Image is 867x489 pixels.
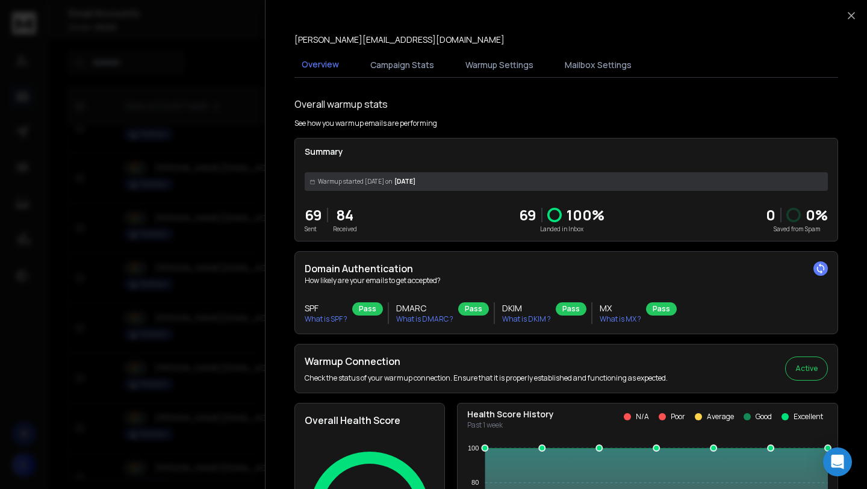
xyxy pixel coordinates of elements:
h2: Domain Authentication [305,261,828,276]
button: Campaign Stats [363,52,441,78]
div: Open Intercom Messenger [823,447,852,476]
p: See how you warmup emails are performing [294,119,437,128]
h3: DMARC [396,302,453,314]
p: Poor [671,412,685,422]
h2: Warmup Connection [305,354,668,369]
h2: Overall Health Score [305,413,435,428]
h3: DKIM [502,302,551,314]
p: Past 1 week [467,420,554,430]
h3: SPF [305,302,347,314]
div: Pass [352,302,383,316]
p: What is DMARC ? [396,314,453,324]
p: [PERSON_NAME][EMAIL_ADDRESS][DOMAIN_NAME] [294,34,505,46]
p: What is MX ? [600,314,641,324]
div: Pass [556,302,586,316]
p: How likely are your emails to get accepted? [305,276,828,285]
p: Good [756,412,772,422]
p: What is DKIM ? [502,314,551,324]
p: N/A [636,412,649,422]
div: Pass [458,302,489,316]
p: Excellent [794,412,823,422]
h3: MX [600,302,641,314]
tspan: 100 [468,444,479,452]
button: Active [785,357,828,381]
button: Mailbox Settings [558,52,639,78]
tspan: 80 [471,479,479,486]
h1: Overall warmup stats [294,97,388,111]
div: [DATE] [305,172,828,191]
p: Saved from Spam [766,225,828,234]
p: 100 % [567,205,604,225]
button: Warmup Settings [458,52,541,78]
span: Warmup started [DATE] on [318,177,392,186]
button: Overview [294,51,346,79]
p: Health Score History [467,408,554,420]
strong: 0 [766,205,775,225]
p: Sent [305,225,322,234]
p: 84 [333,205,357,225]
div: Pass [646,302,677,316]
p: Average [707,412,734,422]
p: 69 [305,205,322,225]
p: Received [333,225,357,234]
p: Landed in Inbox [519,225,604,234]
p: 0 % [806,205,828,225]
p: What is SPF ? [305,314,347,324]
p: Check the status of your warmup connection. Ensure that it is properly established and functionin... [305,373,668,383]
p: Summary [305,146,828,158]
p: 69 [519,205,536,225]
